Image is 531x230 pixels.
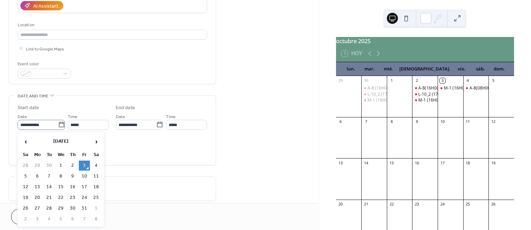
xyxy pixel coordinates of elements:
div: A-8(16H00-17H00) CA#1 [412,85,438,91]
span: Time [166,113,176,120]
th: Mo [32,150,43,160]
div: 12 [491,119,496,124]
div: 14 [363,160,369,165]
div: 18 [465,160,471,165]
div: 1 [389,78,394,83]
td: 23 [67,193,78,203]
div: 6 [338,119,343,124]
div: lun. [342,62,360,76]
td: 19 [20,193,31,203]
div: A-8 (16H00-17H00) CAN#1 [361,85,387,91]
td: 17 [79,182,90,192]
div: A-8(16H00-17H00) CA#1 [418,85,466,91]
td: 9 [67,171,78,181]
th: Fr [79,150,90,160]
td: 2 [67,161,78,171]
div: 16 [414,160,419,165]
td: 11 [91,171,102,181]
td: 26 [20,203,31,213]
td: 7 [79,214,90,224]
td: 1 [91,203,102,213]
div: 10 [440,119,445,124]
span: Date [116,113,125,120]
td: 1 [55,161,66,171]
div: M-1 (16H00-17H00)CAN 1 [444,85,494,91]
td: 18 [91,182,102,192]
div: Location [18,21,206,29]
div: mar. [360,62,379,76]
div: 9 [414,119,419,124]
div: L-10_2 (17H30-18H30) CAN1 [418,92,474,97]
th: Tu [44,150,55,160]
td: 3 [79,161,90,171]
td: 31 [79,203,90,213]
td: 8 [91,214,102,224]
div: 7 [363,119,369,124]
div: 29 [338,78,343,83]
th: We [55,150,66,160]
div: M-1 (16H00-17H00) CAN2 [418,97,469,103]
div: 2 [414,78,419,83]
td: 14 [44,182,55,192]
div: vie. [452,62,471,76]
td: 28 [20,161,31,171]
td: 13 [32,182,43,192]
td: 6 [32,171,43,181]
th: [DATE] [32,134,90,149]
td: 12 [20,182,31,192]
td: 28 [44,203,55,213]
div: 30 [363,78,369,83]
td: 22 [55,193,66,203]
td: 25 [91,193,102,203]
span: Link to Google Maps [26,45,64,52]
td: 2 [20,214,31,224]
div: octubre 2025 [336,37,514,45]
div: 3 [440,78,445,83]
div: M-1 (16H00-17H00) CAN2 [412,97,438,103]
td: 6 [67,214,78,224]
td: 3 [32,214,43,224]
div: mié. [379,62,398,76]
div: M-1 (16H00-17H00) CAN#2 [367,97,421,103]
div: A-8(08H00-09H00)CAN#1 [463,85,489,91]
div: A-8(08H00-09H00)CAN#1 [469,85,520,91]
th: Su [20,150,31,160]
div: 11 [465,119,471,124]
td: 15 [55,182,66,192]
button: AI Assistant [20,1,63,10]
div: Event color [18,60,69,68]
button: Cancel [11,209,54,224]
th: Th [67,150,78,160]
div: 25 [465,202,471,207]
div: 24 [440,202,445,207]
td: 24 [79,193,90,203]
td: 4 [44,214,55,224]
td: 20 [32,193,43,203]
div: 13 [338,160,343,165]
div: Start date [18,104,39,112]
div: sáb. [471,62,490,76]
td: 8 [55,171,66,181]
td: 29 [55,203,66,213]
td: 5 [20,171,31,181]
div: M-1 (16H00-17H00)CAN 1 [438,85,463,91]
div: dom. [490,62,509,76]
span: Date [18,113,27,120]
div: 5 [491,78,496,83]
span: Date and time [18,93,48,100]
th: Sa [91,150,102,160]
div: 15 [389,160,394,165]
td: 30 [44,161,55,171]
td: 7 [44,171,55,181]
div: [DEMOGRAPHIC_DATA]. [398,62,452,76]
div: L-10_2 (17H30-18H30) CAN1 [361,92,387,97]
div: 20 [338,202,343,207]
div: 23 [414,202,419,207]
div: M-1 (16H00-17H00) CAN#2 [361,97,387,103]
div: 19 [491,160,496,165]
span: › [91,135,101,148]
div: 17 [440,160,445,165]
div: 4 [465,78,471,83]
td: 5 [55,214,66,224]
